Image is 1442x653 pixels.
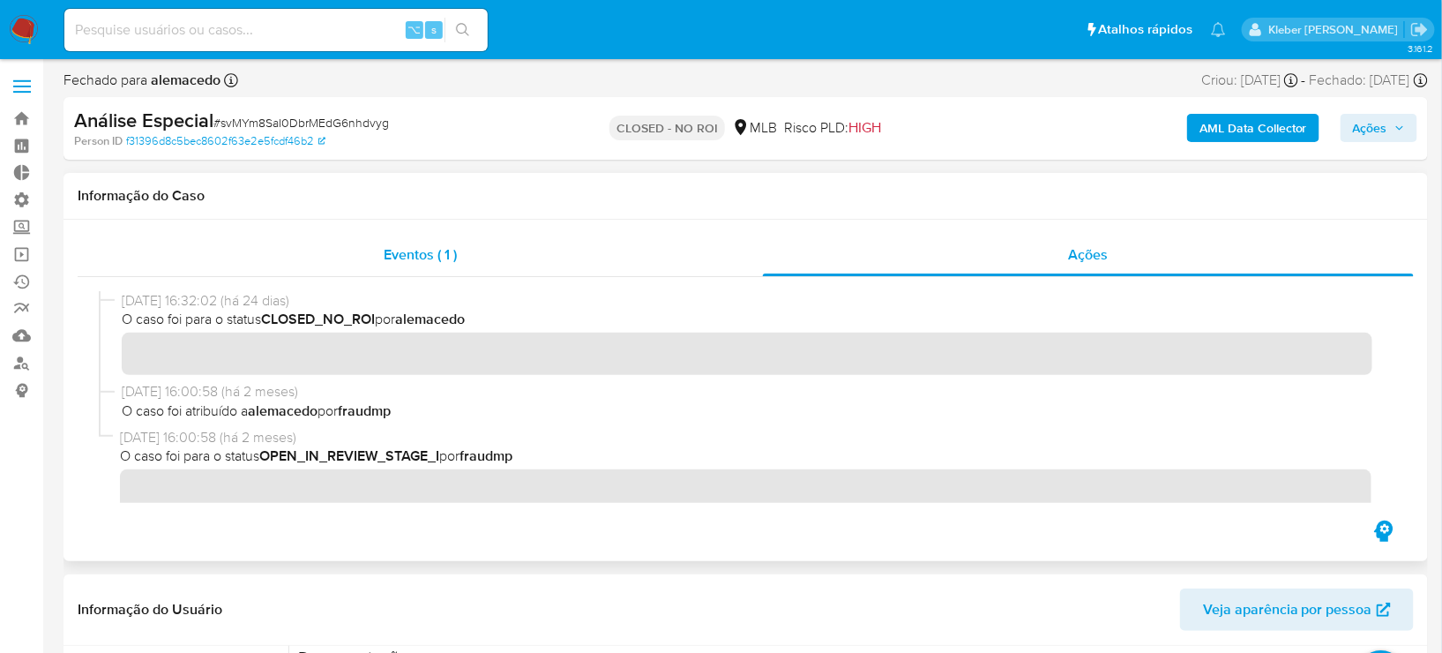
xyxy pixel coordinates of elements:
span: s [431,21,437,38]
span: Ações [1353,114,1387,142]
button: Ações [1341,114,1417,142]
span: Ações [1068,244,1108,265]
a: Sair [1410,20,1429,39]
span: # svMYm8SaI0DbrMEdG6nhdvyg [213,114,389,131]
span: - [1302,71,1306,90]
button: Veja aparência por pessoa [1180,589,1414,631]
div: Criou: [DATE] [1201,71,1298,90]
span: Fechado para [64,71,220,90]
h1: Informação do Caso [78,187,1414,205]
input: Pesquise usuários ou casos... [64,19,488,41]
button: AML Data Collector [1187,114,1319,142]
b: alemacedo [147,70,220,90]
div: Fechado: [DATE] [1310,71,1428,90]
p: CLOSED - NO ROI [609,116,725,140]
h1: Informação do Usuário [78,601,222,619]
span: Veja aparência por pessoa [1203,589,1372,631]
a: f31396d8c5bec8602f63e2e5fcdf46b2 [126,133,325,149]
b: AML Data Collector [1199,114,1307,142]
span: HIGH [848,117,881,138]
span: Atalhos rápidos [1099,20,1193,39]
span: ⌥ [407,21,421,38]
a: Notificações [1211,22,1226,37]
b: Person ID [74,133,123,149]
span: Risco PLD: [784,118,881,138]
button: search-icon [445,18,481,42]
p: kleber.bueno@mercadolivre.com [1268,21,1404,38]
span: Eventos ( 1 ) [384,244,457,265]
div: MLB [732,118,777,138]
b: Análise Especial [74,106,213,134]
